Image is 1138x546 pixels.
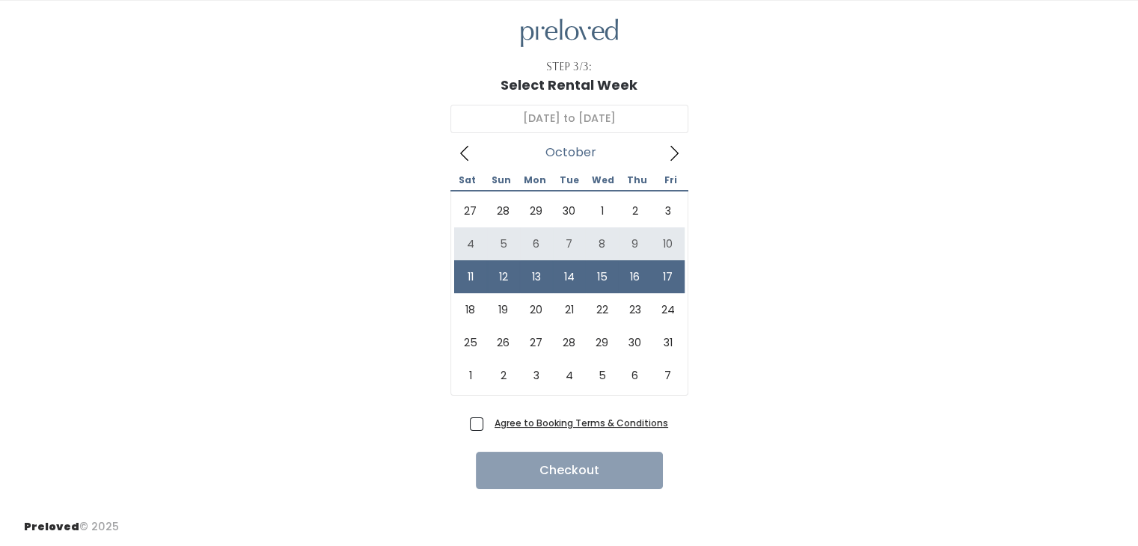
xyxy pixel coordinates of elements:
a: Agree to Booking Terms & Conditions [495,417,668,429]
span: September 30, 2025 [553,194,586,227]
span: October 6, 2025 [520,227,553,260]
span: October 12, 2025 [487,260,520,293]
img: preloved logo [521,19,618,48]
span: October 5, 2025 [487,227,520,260]
span: Fri [654,176,688,185]
span: October 2, 2025 [619,194,652,227]
span: October 9, 2025 [619,227,652,260]
span: October 18, 2025 [454,293,487,326]
span: October 17, 2025 [652,260,685,293]
span: November 3, 2025 [520,359,553,392]
span: October [545,150,596,156]
h1: Select Rental Week [501,78,637,93]
input: Select week [450,105,688,133]
span: October 21, 2025 [553,293,586,326]
span: October 4, 2025 [454,227,487,260]
span: October 29, 2025 [586,326,619,359]
span: Wed [586,176,620,185]
span: October 7, 2025 [553,227,586,260]
span: Sat [450,176,484,185]
span: October 23, 2025 [619,293,652,326]
span: October 14, 2025 [553,260,586,293]
span: November 4, 2025 [553,359,586,392]
span: October 8, 2025 [586,227,619,260]
div: Step 3/3: [546,59,592,75]
span: October 25, 2025 [454,326,487,359]
span: Sun [484,176,518,185]
span: October 16, 2025 [619,260,652,293]
span: November 2, 2025 [487,359,520,392]
span: September 28, 2025 [487,194,520,227]
span: October 15, 2025 [586,260,619,293]
span: October 28, 2025 [553,326,586,359]
span: November 5, 2025 [586,359,619,392]
span: October 13, 2025 [520,260,553,293]
span: Tue [552,176,586,185]
span: October 26, 2025 [487,326,520,359]
span: October 1, 2025 [586,194,619,227]
span: November 7, 2025 [652,359,685,392]
span: October 31, 2025 [652,326,685,359]
span: October 30, 2025 [619,326,652,359]
div: © 2025 [24,507,119,535]
span: September 29, 2025 [520,194,553,227]
span: Mon [518,176,551,185]
span: October 22, 2025 [586,293,619,326]
span: November 1, 2025 [454,359,487,392]
span: Preloved [24,519,79,534]
span: October 20, 2025 [520,293,553,326]
span: September 27, 2025 [454,194,487,227]
span: October 24, 2025 [652,293,685,326]
span: October 10, 2025 [652,227,685,260]
button: Checkout [476,452,663,489]
span: October 19, 2025 [487,293,520,326]
span: November 6, 2025 [619,359,652,392]
span: Thu [620,176,654,185]
span: October 11, 2025 [454,260,487,293]
span: October 27, 2025 [520,326,553,359]
span: October 3, 2025 [652,194,685,227]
